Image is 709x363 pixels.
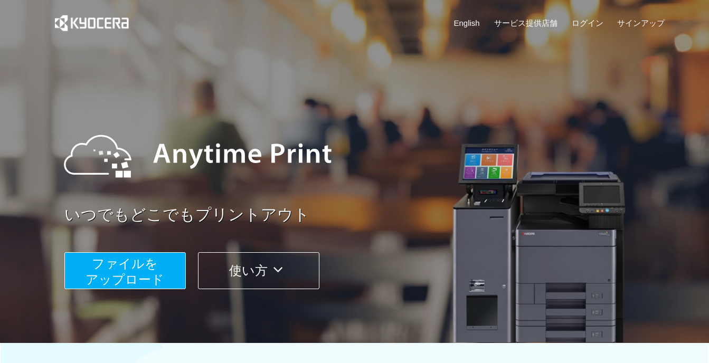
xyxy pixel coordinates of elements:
[494,17,557,28] a: サービス提供店舗
[86,256,164,286] span: ファイルを ​​アップロード
[64,252,186,289] button: ファイルを​​アップロード
[64,204,672,226] a: いつでもどこでもプリントアウト
[454,17,480,28] a: English
[617,17,665,28] a: サインアップ
[198,252,319,289] button: 使い方
[572,17,603,28] a: ログイン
